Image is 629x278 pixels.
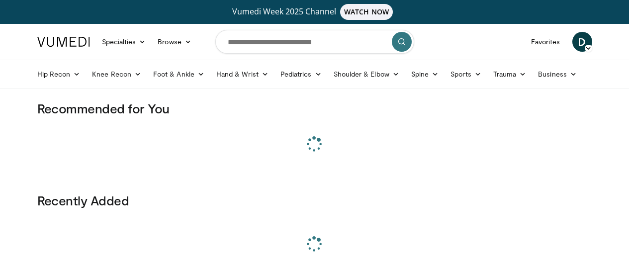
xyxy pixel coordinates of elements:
a: D [572,32,592,52]
a: Hip Recon [31,64,87,84]
a: Foot & Ankle [147,64,210,84]
a: Sports [445,64,487,84]
a: Trauma [487,64,533,84]
a: Favorites [525,32,566,52]
input: Search topics, interventions [215,30,414,54]
a: Vumedi Week 2025 ChannelWATCH NOW [39,4,591,20]
a: Specialties [96,32,152,52]
a: Business [532,64,583,84]
span: WATCH NOW [340,4,393,20]
h3: Recommended for You [37,100,592,116]
a: Browse [152,32,197,52]
a: Pediatrics [274,64,328,84]
img: VuMedi Logo [37,37,90,47]
a: Shoulder & Elbow [328,64,405,84]
a: Spine [405,64,445,84]
h3: Recently Added [37,192,592,208]
a: Knee Recon [86,64,147,84]
a: Hand & Wrist [210,64,274,84]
